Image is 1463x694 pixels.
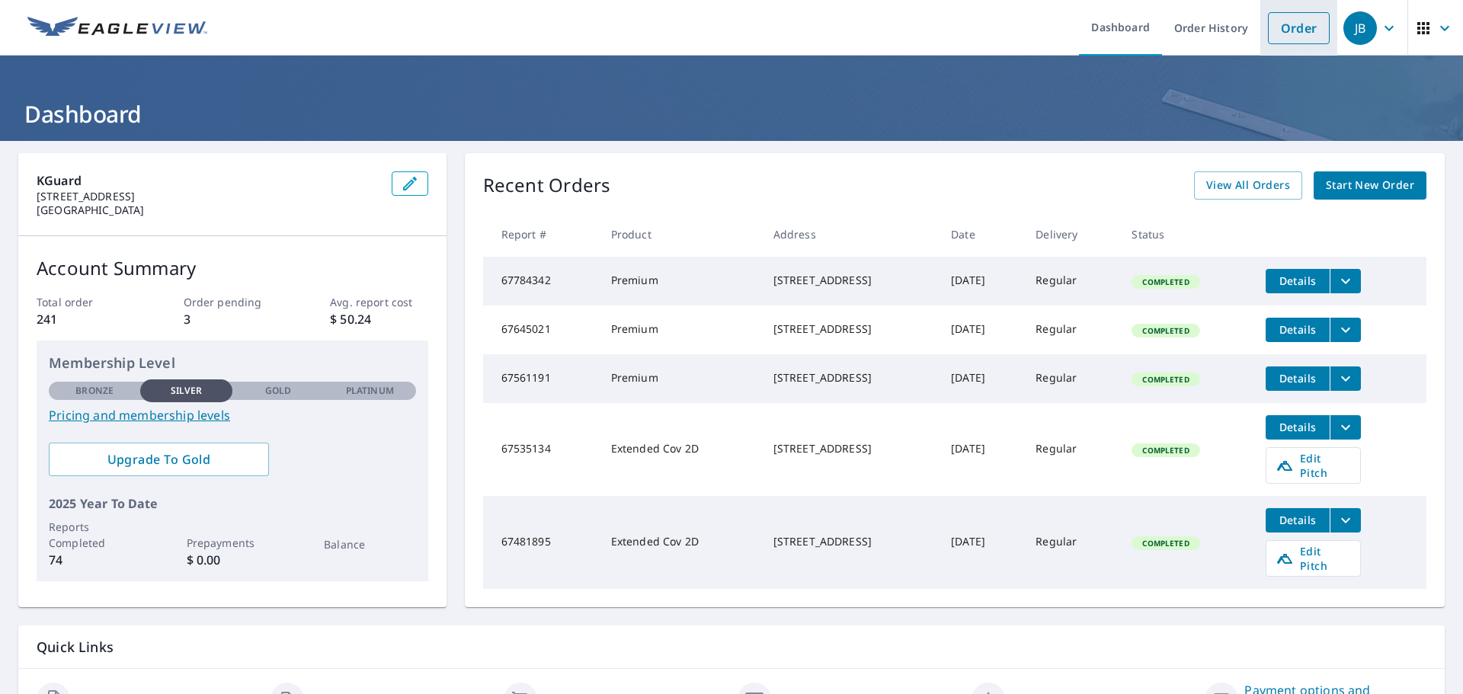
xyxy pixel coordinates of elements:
[939,496,1023,589] td: [DATE]
[599,257,761,305] td: Premium
[37,638,1426,657] p: Quick Links
[1023,212,1119,257] th: Delivery
[27,17,207,40] img: EV Logo
[939,403,1023,496] td: [DATE]
[1276,544,1351,573] span: Edit Pitch
[483,496,599,589] td: 67481895
[599,305,761,354] td: Premium
[330,310,427,328] p: $ 50.24
[483,305,599,354] td: 67645021
[1268,12,1330,44] a: Order
[1275,273,1321,288] span: Details
[1206,176,1290,195] span: View All Orders
[1275,513,1321,527] span: Details
[483,257,599,305] td: 67784342
[1133,538,1198,548] span: Completed
[1330,415,1361,440] button: filesDropdownBtn-67535134
[483,171,611,200] p: Recent Orders
[1275,420,1321,434] span: Details
[939,257,1023,305] td: [DATE]
[1023,354,1119,403] td: Regular
[184,294,281,310] p: Order pending
[1266,447,1361,484] a: Edit Pitch
[761,212,939,257] th: Address
[49,353,416,373] p: Membership Level
[773,370,927,385] div: [STREET_ADDRESS]
[773,273,927,288] div: [STREET_ADDRESS]
[171,384,203,398] p: Silver
[1314,171,1426,200] a: Start New Order
[1023,403,1119,496] td: Regular
[1330,366,1361,391] button: filesDropdownBtn-67561191
[1275,322,1321,337] span: Details
[939,212,1023,257] th: Date
[265,384,291,398] p: Gold
[1133,445,1198,456] span: Completed
[1330,318,1361,342] button: filesDropdownBtn-67645021
[37,294,134,310] p: Total order
[483,212,599,257] th: Report #
[1266,540,1361,577] a: Edit Pitch
[187,535,278,551] p: Prepayments
[939,305,1023,354] td: [DATE]
[49,519,140,551] p: Reports Completed
[1326,176,1414,195] span: Start New Order
[1343,11,1377,45] div: JB
[773,534,927,549] div: [STREET_ADDRESS]
[1266,269,1330,293] button: detailsBtn-67784342
[37,310,134,328] p: 241
[1133,325,1198,336] span: Completed
[346,384,394,398] p: Platinum
[1023,257,1119,305] td: Regular
[18,98,1445,130] h1: Dashboard
[599,496,761,589] td: Extended Cov 2D
[599,212,761,257] th: Product
[187,551,278,569] p: $ 0.00
[37,171,379,190] p: KGuard
[1330,269,1361,293] button: filesDropdownBtn-67784342
[49,494,416,513] p: 2025 Year To Date
[599,354,761,403] td: Premium
[773,321,927,337] div: [STREET_ADDRESS]
[1133,374,1198,385] span: Completed
[1276,451,1351,480] span: Edit Pitch
[483,354,599,403] td: 67561191
[1266,415,1330,440] button: detailsBtn-67535134
[1266,508,1330,532] button: detailsBtn-67481895
[49,406,416,424] a: Pricing and membership levels
[773,441,927,456] div: [STREET_ADDRESS]
[49,551,140,569] p: 74
[1330,508,1361,532] button: filesDropdownBtn-67481895
[1266,366,1330,391] button: detailsBtn-67561191
[1133,277,1198,287] span: Completed
[1266,318,1330,342] button: detailsBtn-67645021
[184,310,281,328] p: 3
[939,354,1023,403] td: [DATE]
[1194,171,1302,200] a: View All Orders
[599,403,761,496] td: Extended Cov 2D
[1119,212,1253,257] th: Status
[37,203,379,217] p: [GEOGRAPHIC_DATA]
[324,536,415,552] p: Balance
[61,451,257,468] span: Upgrade To Gold
[1023,496,1119,589] td: Regular
[37,190,379,203] p: [STREET_ADDRESS]
[483,403,599,496] td: 67535134
[1275,371,1321,385] span: Details
[75,384,114,398] p: Bronze
[37,254,428,282] p: Account Summary
[330,294,427,310] p: Avg. report cost
[49,443,269,476] a: Upgrade To Gold
[1023,305,1119,354] td: Regular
